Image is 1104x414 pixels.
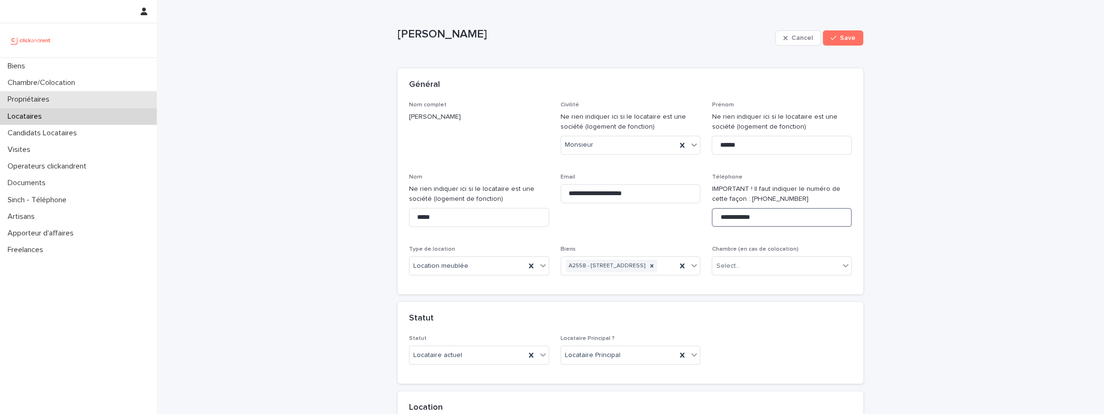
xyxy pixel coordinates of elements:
span: Email [561,174,575,180]
p: Propriétaires [4,95,57,104]
span: Prénom [712,102,733,108]
span: Locataire Principal ? [561,336,615,341]
p: Documents [4,179,53,188]
h2: Général [409,80,440,90]
p: Biens [4,62,33,71]
span: Cancel [791,35,813,41]
h2: Location [409,403,443,413]
span: Monsieur [565,140,593,150]
span: Civilité [561,102,579,108]
p: Artisans [4,212,42,221]
button: Cancel [775,30,821,46]
p: Sinch - Téléphone [4,196,74,205]
span: Locataire actuel [413,350,462,360]
span: Nom [409,174,422,180]
span: Statut [409,336,427,341]
p: Ne rien indiquer ici si le locataire est une société (logement de fonction) [409,184,549,204]
span: Type de location [409,246,455,252]
div: A2558 - [STREET_ADDRESS] [566,260,647,273]
p: Candidats Locataires [4,129,85,138]
span: Nom complet [409,102,447,108]
p: IMPORTANT ! Il faut indiquer le numéro de cette façon : [PHONE_NUMBER] [712,184,852,204]
div: Select... [716,261,740,271]
span: Location meublée [413,261,468,271]
button: Save [823,30,863,46]
p: Apporteur d'affaires [4,229,81,238]
span: Téléphone [712,174,742,180]
p: Chambre/Colocation [4,78,83,87]
p: Ne rien indiquer ici si le locataire est une société (logement de fonction) [712,112,852,132]
span: Locataire Principal [565,350,620,360]
h2: Statut [409,313,434,324]
span: Biens [561,246,576,252]
p: Ne rien indiquer ici si le locataire est une société (logement de fonction) [561,112,701,132]
span: Chambre (en cas de colocation) [712,246,798,252]
p: [PERSON_NAME] [398,28,771,41]
p: Freelances [4,245,51,254]
p: Operateurs clickandrent [4,162,94,171]
p: Visites [4,145,38,154]
p: [PERSON_NAME] [409,112,549,122]
span: Save [840,35,856,41]
p: Locataires [4,112,49,121]
img: UCB0brd3T0yccxBKYDjQ [8,31,54,50]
